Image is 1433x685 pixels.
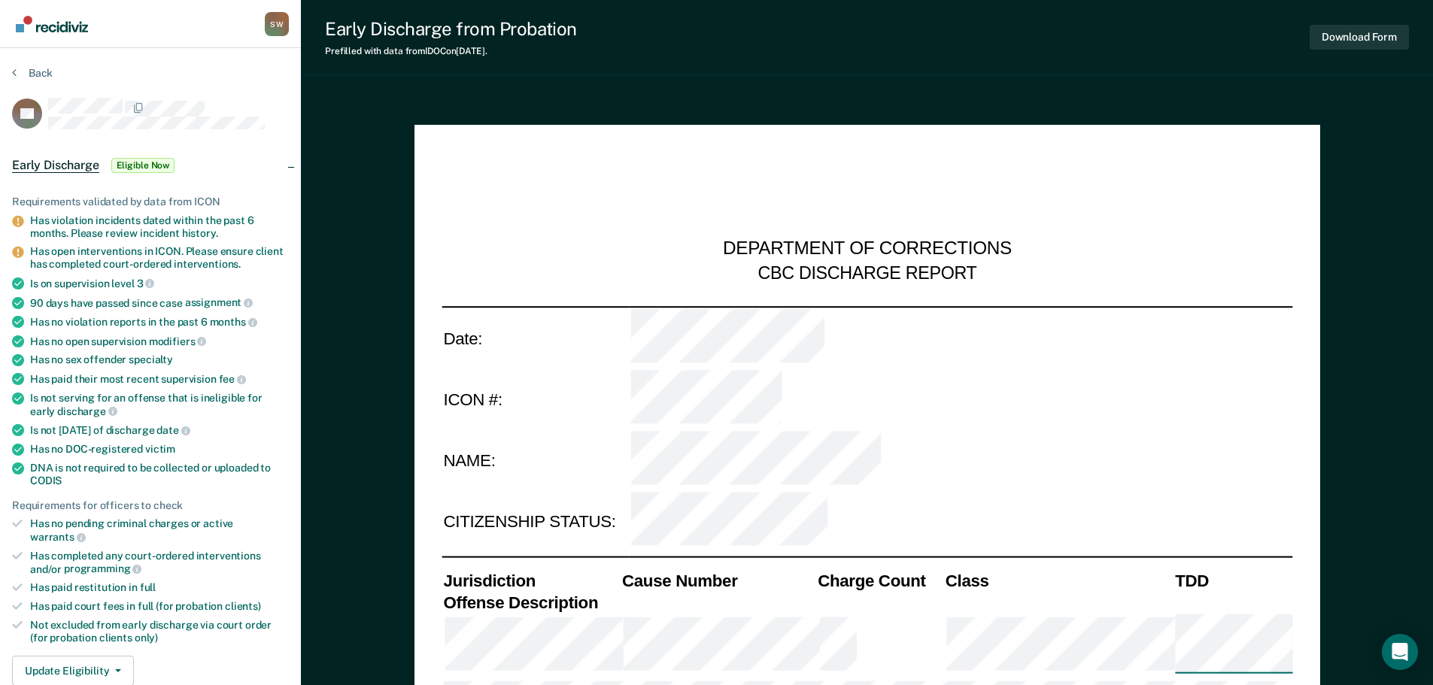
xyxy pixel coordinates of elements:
div: CBC DISCHARGE REPORT [757,262,976,284]
span: discharge [57,405,117,417]
span: months [210,316,257,328]
span: modifiers [149,335,207,347]
div: DNA is not required to be collected or uploaded to [30,462,289,487]
th: Charge Count [816,569,944,591]
td: CITIZENSHIP STATUS: [442,492,629,553]
span: warrants [30,531,86,543]
div: Has no pending criminal charges or active [30,517,289,543]
div: Early Discharge from Probation [325,18,577,40]
td: ICON #: [442,368,629,430]
span: programming [64,562,141,574]
div: Is on supervision level [30,277,289,290]
div: Has no open supervision [30,335,289,348]
div: Has no violation reports in the past 6 [30,315,289,329]
div: Requirements validated by data from ICON [12,195,289,208]
div: DEPARTMENT OF CORRECTIONS [723,238,1012,262]
div: S W [265,12,289,36]
div: Is not serving for an offense that is ineligible for early [30,392,289,417]
div: Has no DOC-registered [30,443,289,456]
span: clients) [225,600,261,612]
span: specialty [129,353,173,365]
td: NAME: [442,430,629,492]
div: Open Intercom Messenger [1382,634,1418,670]
div: Prefilled with data from IDOC on [DATE] . [325,46,577,56]
span: victim [145,443,175,455]
span: Early Discharge [12,158,99,173]
th: Offense Description [442,591,621,613]
td: Date: [442,306,629,368]
div: 90 days have passed since case [30,296,289,310]
img: Recidiviz [16,16,88,32]
span: assignment [185,296,253,308]
div: Has paid their most recent supervision [30,372,289,386]
th: Jurisdiction [442,569,621,591]
span: full [140,581,156,593]
span: fee [219,373,246,385]
div: Has open interventions in ICON. Please ensure client has completed court-ordered interventions. [30,245,289,271]
span: Eligible Now [111,158,175,173]
th: Cause Number [620,569,815,591]
span: 3 [137,277,155,289]
div: Not excluded from early discharge via court order (for probation clients [30,619,289,644]
div: Has violation incidents dated within the past 6 months. Please review incident history. [30,214,289,240]
span: CODIS [30,474,62,486]
div: Has paid restitution in [30,581,289,594]
button: Profile dropdown button [265,12,289,36]
th: TDD [1173,569,1292,591]
div: Requirements for officers to check [12,499,289,512]
div: Has paid court fees in full (for probation [30,600,289,613]
th: Class [943,569,1173,591]
span: only) [135,632,158,644]
span: date [156,424,190,436]
div: Has completed any court-ordered interventions and/or [30,550,289,575]
div: Has no sex offender [30,353,289,366]
button: Back [12,66,53,80]
button: Download Form [1310,25,1409,50]
div: Is not [DATE] of discharge [30,423,289,437]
